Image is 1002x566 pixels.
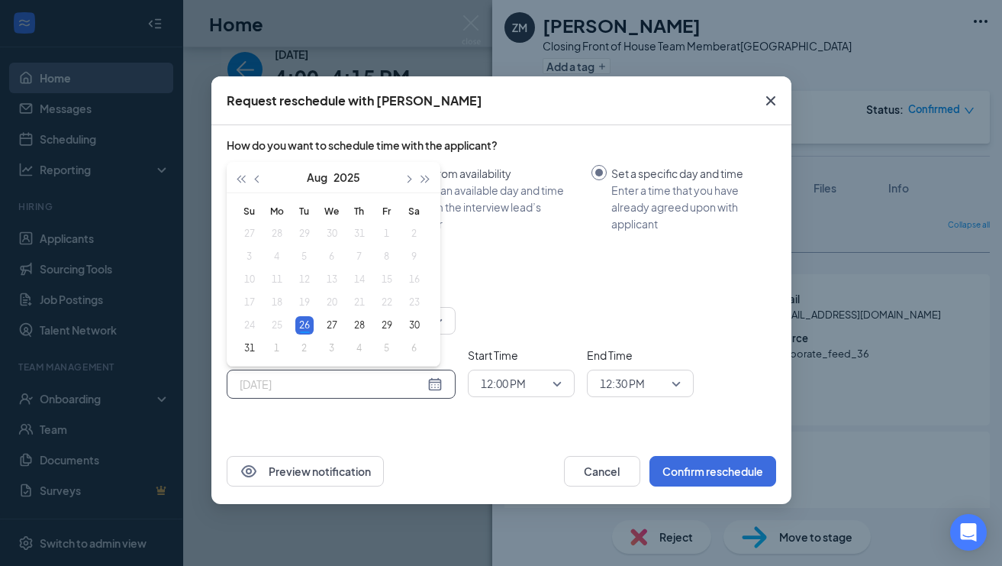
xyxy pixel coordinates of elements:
[398,182,579,232] div: Choose an available day and time slot from the interview lead’s calendar
[291,314,318,337] td: 2025-08-26
[611,182,764,232] div: Enter a time that you have already agreed upon with applicant
[323,339,341,357] div: 3
[378,316,396,335] div: 29
[263,199,291,222] th: Mo
[378,339,396,357] div: 5
[373,314,401,337] td: 2025-08-29
[346,199,373,222] th: Th
[240,339,259,357] div: 31
[236,199,263,222] th: Su
[350,339,369,357] div: 4
[405,316,424,335] div: 30
[350,316,369,335] div: 28
[346,337,373,360] td: 2025-09-04
[401,337,428,360] td: 2025-09-06
[295,339,314,357] div: 2
[333,162,360,192] button: 2025
[263,337,291,360] td: 2025-09-01
[291,199,318,222] th: Tu
[318,199,346,222] th: We
[481,372,526,395] span: 12:00 PM
[950,514,987,551] div: Open Intercom Messenger
[227,456,384,487] button: EyePreview notification
[268,339,286,357] div: 1
[611,165,764,182] div: Set a specific day and time
[318,337,346,360] td: 2025-09-03
[346,314,373,337] td: 2025-08-28
[291,337,318,360] td: 2025-09-02
[405,339,424,357] div: 6
[227,92,482,109] div: Request reschedule with [PERSON_NAME]
[600,372,645,395] span: 12:30 PM
[398,165,579,182] div: Select from availability
[373,199,401,222] th: Fr
[307,162,327,192] button: Aug
[468,347,575,364] span: Start Time
[401,314,428,337] td: 2025-08-30
[323,316,341,335] div: 27
[240,376,424,393] input: Aug 26, 2025
[295,316,314,335] div: 26
[236,337,263,360] td: 2025-08-31
[227,137,776,153] div: How do you want to schedule time with the applicant?
[750,76,791,125] button: Close
[401,199,428,222] th: Sa
[318,314,346,337] td: 2025-08-27
[373,337,401,360] td: 2025-09-05
[587,347,694,364] span: End Time
[762,92,780,110] svg: Cross
[240,462,258,480] svg: Eye
[649,456,776,487] button: Confirm reschedule
[564,456,640,487] button: Cancel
